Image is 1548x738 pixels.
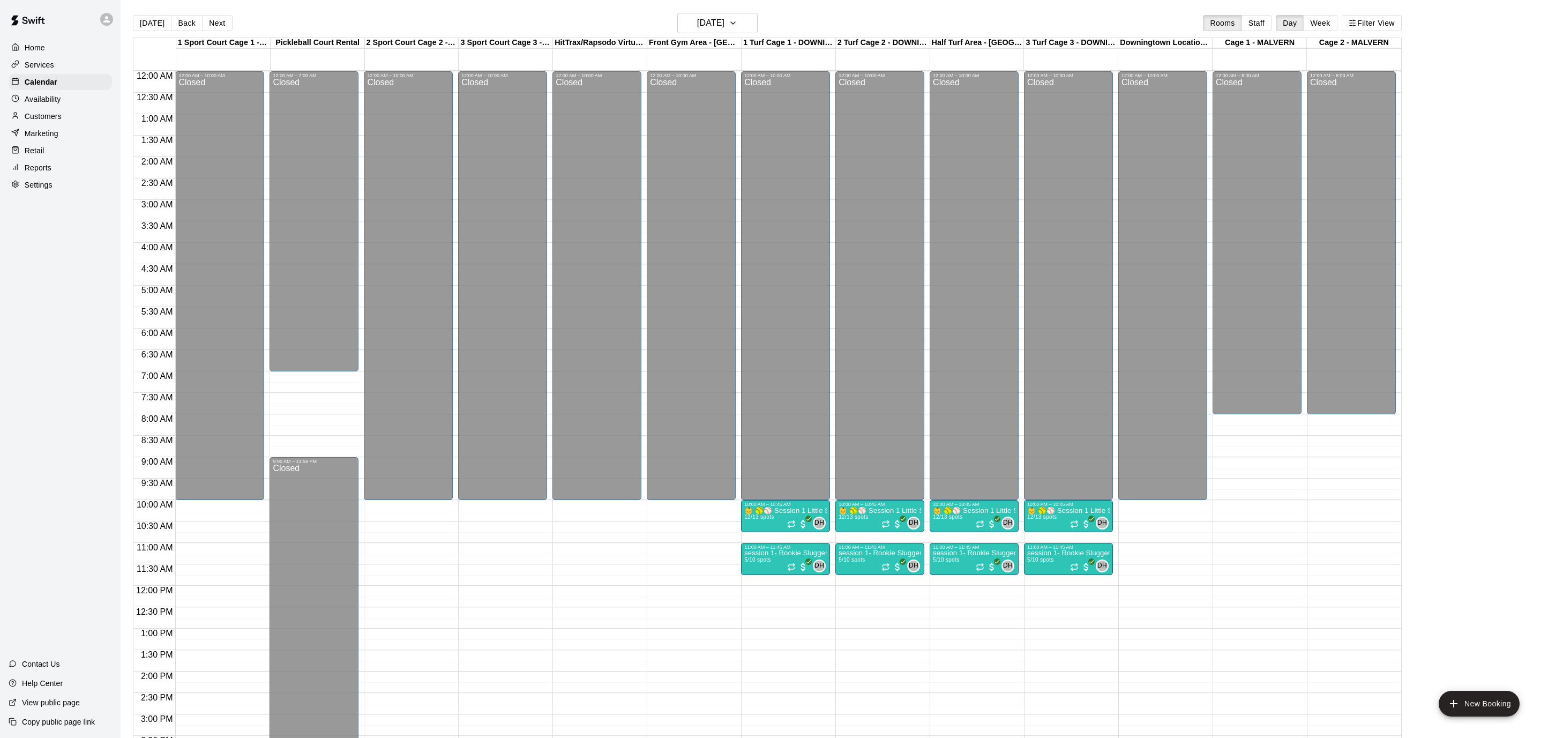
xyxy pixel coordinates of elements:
span: DH [909,518,918,528]
div: 12:00 AM – 8:00 AM [1310,73,1393,78]
span: 10:00 AM [134,500,176,509]
div: 12:00 AM – 10:00 AM: Closed [647,71,736,500]
span: Recurring event [1070,520,1079,528]
span: 12/13 spots filled [839,514,868,520]
span: 12/13 spots filled [1027,514,1057,520]
span: 1:00 AM [139,114,176,123]
div: Retail [9,143,112,159]
div: 12:00 AM – 8:00 AM [1216,73,1298,78]
div: Cage 2 - MALVERN [1307,38,1401,48]
span: 6:30 AM [139,350,176,359]
p: Contact Us [22,659,60,669]
div: 10:00 AM – 10:45 AM [839,502,921,507]
button: Week [1303,15,1337,31]
span: 5/10 spots filled [839,557,865,563]
div: Dana Henry [907,560,920,572]
button: Day [1276,15,1304,31]
div: 10:00 AM – 10:45 AM [933,502,1015,507]
span: Dana Henry [1006,560,1014,572]
div: 12:00 AM – 10:00 AM: Closed [835,71,924,500]
span: 4:00 AM [139,243,176,252]
div: 12:00 AM – 10:00 AM [461,73,544,78]
span: 5:30 AM [139,307,176,316]
div: Dana Henry [813,560,826,572]
div: Dana Henry [1096,517,1109,530]
div: 12:00 AM – 10:00 AM: Closed [364,71,453,500]
span: Recurring event [881,520,890,528]
span: DH [814,518,824,528]
div: HitTrax/Rapsodo Virtual Reality Rental Cage - 16'x35' [553,38,647,48]
div: 10:00 AM – 10:45 AM: 👶 🥎⚾️ Session 1 Little Sluggers- Tee ball program 3 & 4 year olds [835,500,924,532]
div: 11:00 AM – 11:45 AM [839,545,921,550]
span: 1:30 PM [138,650,176,659]
span: 6:00 AM [139,329,176,338]
div: Marketing [9,125,112,141]
span: Dana Henry [1100,517,1109,530]
div: Closed [1310,78,1393,418]
div: 12:00 AM – 10:00 AM [650,73,732,78]
div: 10:00 AM – 10:45 AM: 👶 🥎⚾️ Session 1 Little Sluggers- Tee ball program 3 & 4 year olds [741,500,830,532]
span: 5/10 spots filled [1027,557,1053,563]
div: Closed [650,78,732,504]
p: Help Center [22,678,63,689]
p: View public page [22,697,80,708]
div: Closed [744,78,827,504]
span: Dana Henry [911,560,920,572]
span: All customers have paid [892,562,903,572]
span: 3:00 PM [138,714,176,724]
div: Closed [367,78,450,504]
div: 1 Sport Court Cage 1 - DOWNINGTOWN [176,38,271,48]
div: Dana Henry [1001,517,1014,530]
div: 9:00 AM – 11:59 PM [273,459,355,464]
span: 11:00 AM [134,543,176,552]
span: DH [814,561,824,571]
div: Dana Henry [1001,560,1014,572]
div: Front Gym Area - [GEOGRAPHIC_DATA] [647,38,742,48]
a: Services [9,57,112,73]
div: Cage 1 - MALVERN [1213,38,1307,48]
p: Customers [25,111,62,122]
h6: [DATE] [697,16,724,31]
span: All customers have paid [892,519,903,530]
button: Filter View [1342,15,1402,31]
div: 12:00 AM – 10:00 AM [556,73,638,78]
div: Closed [1216,78,1298,418]
div: Home [9,40,112,56]
div: Pickleball Court Rental [271,38,365,48]
button: Staff [1242,15,1272,31]
span: 12:30 PM [133,607,175,616]
div: 12:00 AM – 10:00 AM: Closed [1118,71,1207,500]
div: 11:00 AM – 11:45 AM [933,545,1015,550]
span: 12:00 AM [134,71,176,80]
span: Dana Henry [1006,517,1014,530]
div: 3 Turf Cage 3 - DOWNINGTOWN [1024,38,1118,48]
span: Recurring event [1070,563,1079,571]
div: 12:00 AM – 10:00 AM [1121,73,1204,78]
p: Reports [25,162,51,173]
div: 12:00 AM – 10:00 AM [178,73,261,78]
span: 4:30 AM [139,264,176,273]
div: 12:00 AM – 10:00 AM: Closed [552,71,641,500]
span: 12/13 spots filled [744,514,774,520]
div: 12:00 AM – 8:00 AM: Closed [1213,71,1302,414]
span: All customers have paid [798,562,809,572]
div: Closed [273,78,355,375]
div: 11:00 AM – 11:45 AM: session 1- Rookie Sluggers- tee ball-- 5 & 6 year olds [741,543,830,575]
span: Recurring event [881,563,890,571]
span: DH [909,561,918,571]
div: Customers [9,108,112,124]
div: 11:00 AM – 11:45 AM [744,545,827,550]
div: 3 Sport Court Cage 3 - DOWNINGTOWN [459,38,553,48]
span: All customers have paid [986,519,997,530]
a: Settings [9,177,112,193]
button: Next [202,15,232,31]
div: 10:00 AM – 10:45 AM: 👶 🥎⚾️ Session 1 Little Sluggers- Tee ball program 3 & 4 year olds [1024,500,1113,532]
span: All customers have paid [1081,562,1091,572]
button: [DATE] [677,13,758,33]
div: Closed [839,78,921,504]
div: 10:00 AM – 10:45 AM: 👶 🥎⚾️ Session 1 Little Sluggers- Tee ball program 3 & 4 year olds [930,500,1019,532]
div: 12:00 AM – 10:00 AM: Closed [458,71,547,500]
div: 2 Turf Cage 2 - DOWNINGTOWN [836,38,930,48]
span: 1:30 AM [139,136,176,145]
